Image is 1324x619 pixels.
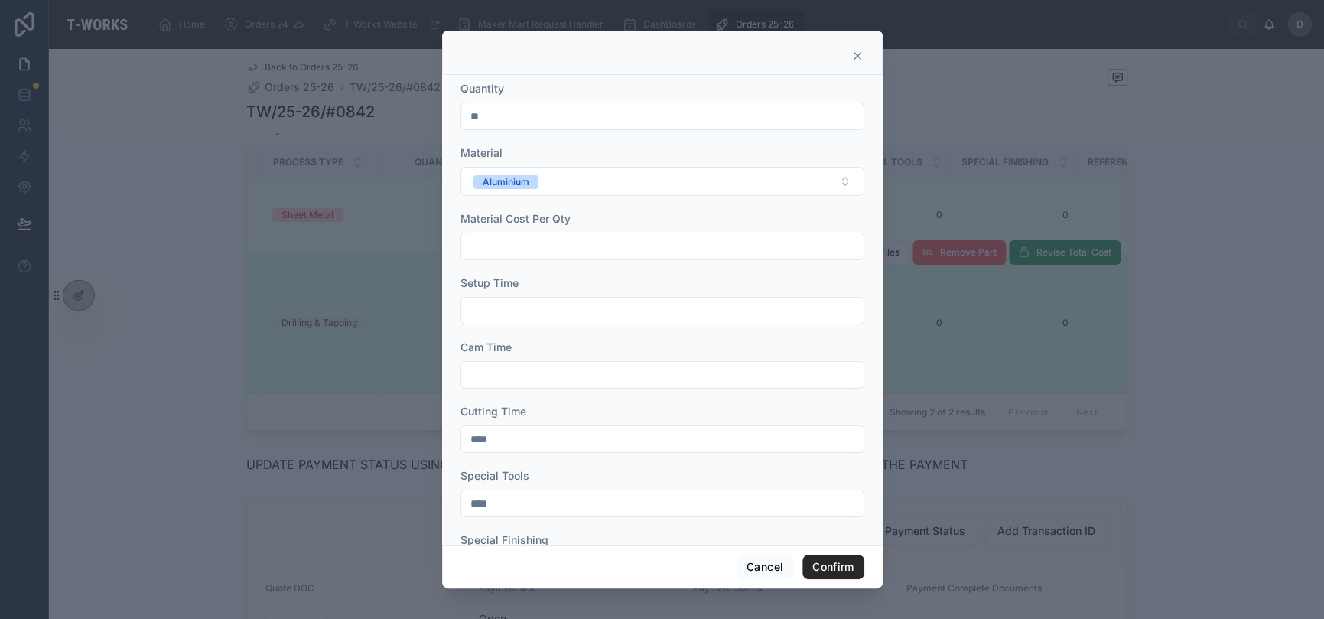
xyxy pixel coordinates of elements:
button: Select Button [460,167,864,196]
span: Special Tools [460,469,529,482]
span: Quantity [460,82,504,95]
div: Aluminium [483,175,529,189]
span: Setup Time [460,276,519,289]
button: Cancel [737,555,793,579]
span: Cutting Time [460,405,526,418]
span: Cam Time [460,340,512,353]
span: Material Cost Per Qty [460,212,571,225]
span: Material [460,146,503,159]
button: Confirm [802,555,864,579]
span: Special Finishing [460,533,548,546]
